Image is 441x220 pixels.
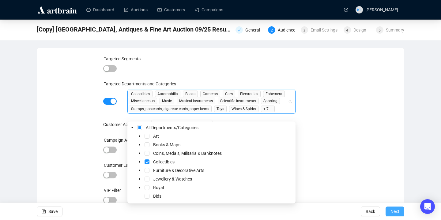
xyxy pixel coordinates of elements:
[311,26,341,34] div: Email Settings
[245,26,264,34] div: General
[104,81,176,86] label: Targeted Departments and Categories
[229,106,258,112] span: Wines & Spirits
[137,125,142,130] span: Select All Departments/Categories
[151,141,294,148] span: Books & Maps
[160,98,174,104] span: Music
[138,186,141,189] span: caret-down
[86,2,114,18] a: Dashboard
[155,120,209,129] span: All Time
[301,26,340,34] div: 3Email Settings
[42,209,46,214] span: save
[237,28,241,32] span: check
[145,185,149,190] span: Select Royal
[353,26,370,34] div: Design
[143,124,294,131] span: All Departments/Categories
[129,98,157,104] span: Miscellaneous
[366,203,375,220] span: Back
[376,26,404,34] div: 5Summary
[104,56,141,61] label: Targeted Segments
[390,203,399,220] span: Next
[151,192,294,200] span: Bids
[131,126,134,129] span: caret-down
[153,142,180,147] span: Books & Maps
[145,194,149,199] span: Select Bids
[37,5,78,15] img: logo
[386,207,404,216] button: Next
[195,2,223,18] a: Campaigns
[145,151,149,156] span: Select Coins, Medals, Militaria & Banknotes
[263,91,285,97] span: Ephemera
[138,160,141,163] span: caret-down
[151,158,294,166] span: Collectibles
[238,91,261,97] span: Electronics
[153,194,161,199] span: Bids
[261,98,280,104] span: Sporting
[344,8,348,12] span: question-circle
[153,168,204,173] span: Furniture & Decorative Arts
[129,106,212,112] span: Stamps, postcards, cigarette cards, paper items
[153,177,192,181] span: Jewellery & Watches
[138,152,141,155] span: caret-down
[124,2,148,18] a: Auctions
[261,106,275,112] span: + 7 ...
[151,132,294,140] span: Art
[138,135,141,138] span: caret-down
[214,106,227,112] span: Toys
[218,98,258,104] span: Scientific Instruments
[278,26,299,34] div: Audience
[365,7,398,12] span: [PERSON_NAME]
[420,199,435,214] div: Open Intercom Messenger
[344,26,372,34] div: 4Design
[104,138,149,143] label: Campaign Activity Filter
[303,28,305,32] span: 3
[271,28,273,32] span: 2
[379,28,381,32] span: 5
[151,150,294,157] span: Coins, Medals, Militaria & Banknotes
[145,159,149,164] span: Select Collectibles
[177,98,215,104] span: Musical Instruments
[157,2,185,18] a: Customers
[145,177,149,181] span: Select Jewellery & Watches
[37,207,62,216] button: Save
[386,26,404,34] div: Summary
[145,134,149,139] span: Select Art
[138,143,141,146] span: caret-down
[151,175,294,183] span: Jewellery & Watches
[151,184,294,191] span: Royal
[104,188,121,193] label: VIP Filter
[153,185,164,190] span: Royal
[236,26,264,34] div: General
[268,26,297,34] div: 2Audience
[145,142,149,147] span: Select Books & Maps
[153,134,159,139] span: Art
[120,99,121,104] div: |
[129,91,153,97] span: Collectibles
[145,168,149,173] span: Select Furniture & Decorative Arts
[153,151,222,156] span: Coins, Medals, Militaria & Banknotes
[146,125,198,130] span: All Departments/Categories
[155,91,180,97] span: Automobilia
[361,207,380,216] button: Back
[183,91,198,97] span: Books
[103,120,151,129] label: Customer Activity Filter
[346,28,348,32] span: 4
[200,91,220,97] span: Cameras
[138,169,141,172] span: caret-down
[357,6,362,13] span: KL
[153,159,175,164] span: Collectibles
[37,24,232,34] span: [Copy] East Anglian, Antiques & Fine Art Auction 09/25 Results
[48,203,58,220] span: Save
[151,167,294,174] span: Furniture & Decorative Arts
[104,163,146,168] label: Customer Labels Filter
[223,91,235,97] span: Cars
[138,177,141,181] span: caret-down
